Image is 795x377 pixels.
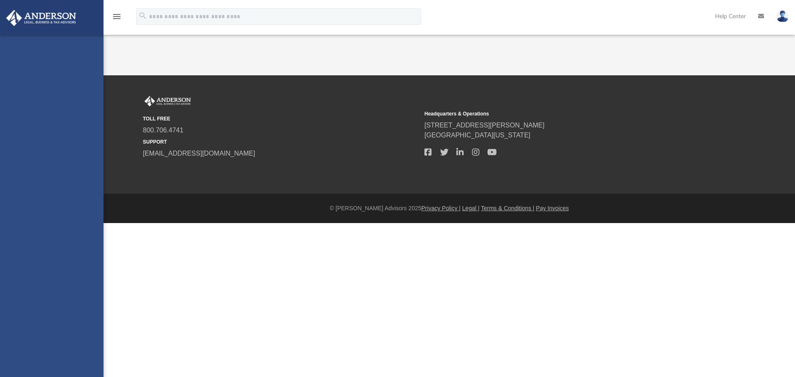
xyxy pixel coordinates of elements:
a: menu [112,16,122,22]
a: [EMAIL_ADDRESS][DOMAIN_NAME] [143,150,255,157]
img: Anderson Advisors Platinum Portal [4,10,79,26]
a: Pay Invoices [536,205,569,211]
a: [GEOGRAPHIC_DATA][US_STATE] [424,132,530,139]
i: search [138,11,147,20]
small: Headquarters & Operations [424,110,700,118]
a: [STREET_ADDRESS][PERSON_NAME] [424,122,544,129]
div: © [PERSON_NAME] Advisors 2025 [104,204,795,213]
a: 800.706.4741 [143,127,183,134]
a: Privacy Policy | [422,205,461,211]
a: Legal | [462,205,479,211]
small: SUPPORT [143,138,419,146]
i: menu [112,12,122,22]
a: Terms & Conditions | [481,205,535,211]
small: TOLL FREE [143,115,419,122]
img: User Pic [776,10,789,22]
img: Anderson Advisors Platinum Portal [143,96,193,107]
